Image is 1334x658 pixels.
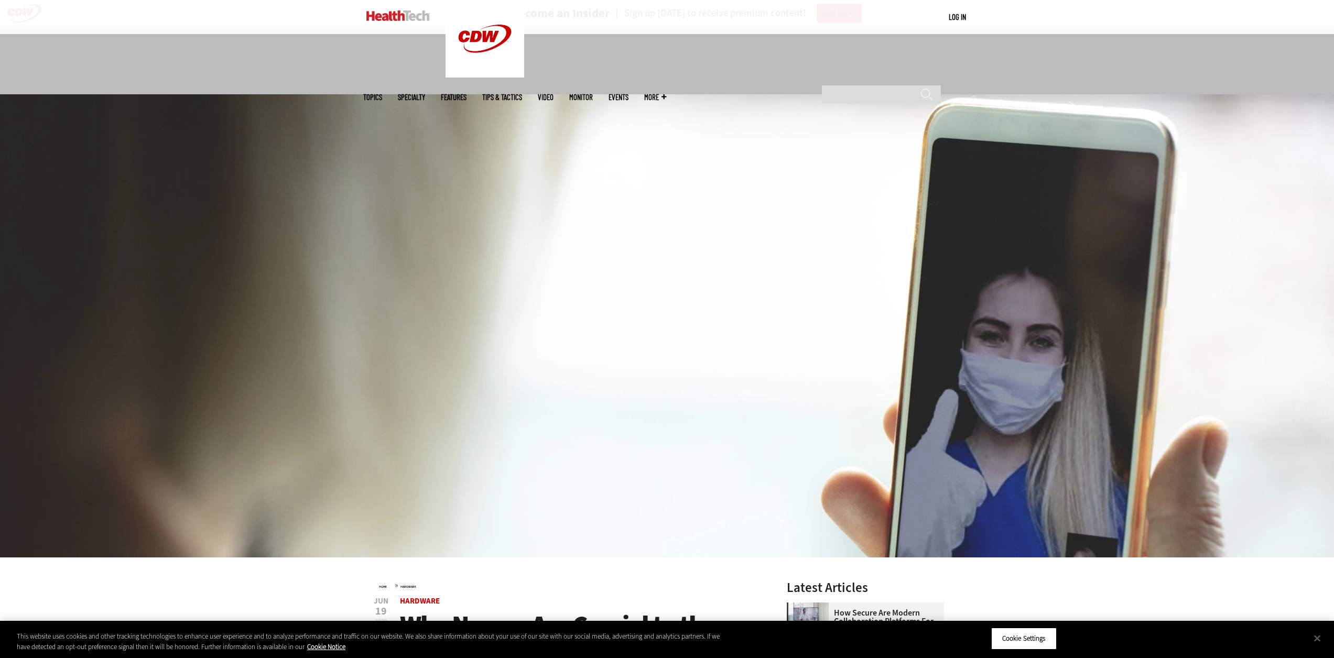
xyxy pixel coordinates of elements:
[374,597,388,605] span: Jun
[538,93,554,101] a: Video
[363,93,382,101] span: Topics
[375,617,387,626] span: 2020
[787,602,829,644] img: care team speaks with physician over conference call
[1306,627,1329,650] button: Close
[609,93,628,101] a: Events
[398,93,425,101] span: Specialty
[787,581,944,594] h3: Latest Articles
[400,585,416,589] a: Hardware
[441,93,467,101] a: Features
[400,596,440,606] a: Hardware
[569,93,593,101] a: MonITor
[949,12,966,21] a: Log in
[949,12,966,23] div: User menu
[307,642,345,651] a: More information about your privacy
[379,581,760,589] div: »
[991,628,1057,650] button: Cookie Settings
[787,609,938,634] a: How Secure Are Modern Collaboration Platforms for Healthcare?
[366,10,430,21] img: Home
[17,631,734,652] div: This website uses cookies and other tracking technologies to enhance user experience and to analy...
[482,93,522,101] a: Tips & Tactics
[379,585,387,589] a: Home
[787,602,834,611] a: care team speaks with physician over conference call
[644,93,666,101] span: More
[374,606,388,617] span: 19
[446,69,524,80] a: CDW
